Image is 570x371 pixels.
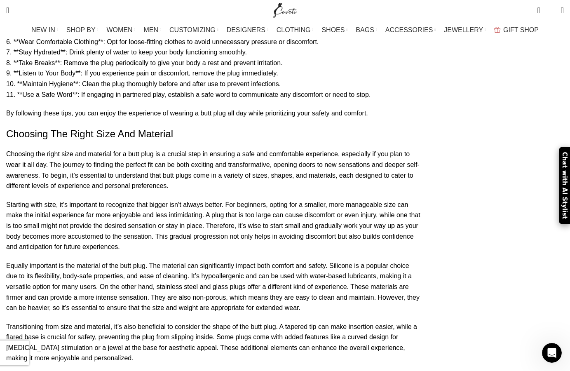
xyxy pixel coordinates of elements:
[6,149,421,191] p: Choosing the right size and material for a butt plug is a crucial step in ensuring a safe and com...
[538,4,544,10] span: 0
[444,26,483,34] span: JEWELLERY
[494,27,500,33] img: GiftBag
[356,26,374,34] span: BAGS
[503,26,539,34] span: GIFT SHOP
[2,2,13,19] a: Search
[169,26,216,34] span: CUSTOMIZING
[6,127,421,141] h2: Choosing The Right Size And Material
[277,22,314,38] a: CLOTHING
[547,2,555,19] div: My Wishlist
[321,26,345,34] span: SHOES
[66,26,96,34] span: SHOP BY
[144,22,161,38] a: MEN
[444,22,486,38] a: JEWELLERY
[533,2,544,19] a: 0
[385,22,436,38] a: ACCESSORIES
[144,26,159,34] span: MEN
[2,22,568,38] div: Main navigation
[66,22,99,38] a: SHOP BY
[107,26,133,34] span: WOMEN
[356,22,377,38] a: BAGS
[31,26,55,34] span: NEW IN
[227,26,265,34] span: DESIGNERS
[6,322,421,364] p: Transitioning from size and material, it’s also beneficial to consider the shape of the butt plug...
[169,22,218,38] a: CUSTOMIZING
[6,108,421,119] p: By following these tips, you can enjoy the experience of wearing a butt plug all day while priori...
[227,22,268,38] a: DESIGNERS
[385,26,433,34] span: ACCESSORIES
[548,8,554,14] span: 0
[494,22,539,38] a: GIFT SHOP
[277,26,311,34] span: CLOTHING
[31,22,58,38] a: NEW IN
[6,200,421,252] p: Starting with size, it’s important to recognize that bigger isn’t always better. For beginners, o...
[542,343,562,363] iframe: Intercom live chat
[321,22,347,38] a: SHOES
[271,6,299,13] a: Site logo
[6,261,421,313] p: Equally important is the material of the butt plug. The material can significantly impact both co...
[107,22,136,38] a: WOMEN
